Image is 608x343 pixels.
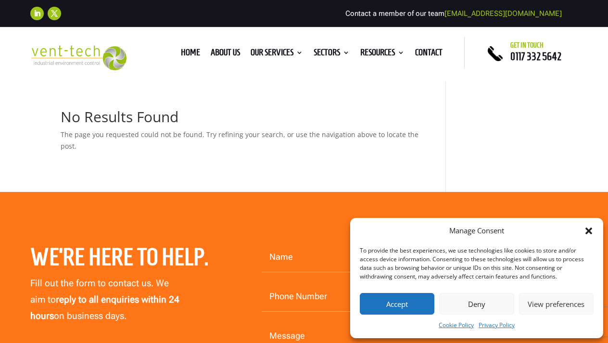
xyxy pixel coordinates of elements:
div: To provide the best experiences, we use technologies like cookies to store and/or access device i... [360,246,593,281]
div: Close dialog [584,226,594,236]
a: Resources [360,49,405,60]
a: Cookie Policy [439,319,474,331]
strong: reply to all enquiries within 24 hours [30,294,179,321]
button: Deny [439,293,514,315]
a: Contact [415,49,443,60]
button: Accept [360,293,434,315]
a: About us [211,49,240,60]
a: Our Services [251,49,303,60]
span: Contact a member of our team [345,9,562,18]
a: [EMAIL_ADDRESS][DOMAIN_NAME] [444,9,562,18]
div: Manage Consent [449,225,504,237]
span: on business days. [54,310,127,321]
h2: We’re here to help. [30,242,231,276]
a: 0117 332 5642 [510,51,561,62]
input: Phone Number [262,282,415,312]
img: 2023-09-27T08_35_16.549ZVENT-TECH---Clear-background [30,45,127,70]
p: The page you requested could not be found. Try refining your search, or use the navigation above ... [61,129,418,152]
span: Get in touch [510,41,544,49]
a: Sectors [314,49,350,60]
a: Home [181,49,200,60]
a: Follow on LinkedIn [30,7,44,20]
h1: No Results Found [61,110,418,129]
a: Follow on X [48,7,61,20]
span: Fill out the form to contact us. We aim to [30,278,169,305]
input: Name [262,242,415,272]
button: View preferences [519,293,594,315]
a: Privacy Policy [479,319,515,331]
